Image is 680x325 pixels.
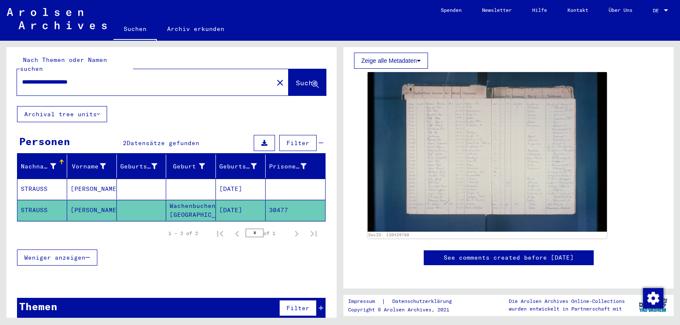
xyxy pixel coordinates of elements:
[219,162,257,171] div: Geburtsdatum
[279,135,317,151] button: Filter
[117,154,167,178] mat-header-cell: Geburtsname
[216,154,266,178] mat-header-cell: Geburtsdatum
[219,160,267,173] div: Geburtsdatum
[157,19,235,39] a: Archiv erkunden
[21,160,67,173] div: Nachname
[269,162,306,171] div: Prisoner #
[272,74,289,91] button: Clear
[127,139,199,147] span: Datensätze gefunden
[348,306,462,314] p: Copyright © Arolsen Archives, 2021
[113,19,157,41] a: Suchen
[275,78,285,88] mat-icon: close
[354,53,428,69] button: Zeige alle Metadaten
[229,225,246,242] button: Previous page
[67,179,117,199] mat-cell: [PERSON_NAME]
[279,300,317,316] button: Filter
[123,139,127,147] span: 2
[168,230,198,237] div: 1 – 2 of 2
[67,154,117,178] mat-header-cell: Vorname
[19,299,57,314] div: Themen
[289,69,326,95] button: Suche
[348,297,382,306] a: Impressum
[269,160,317,173] div: Prisoner #
[216,200,266,221] mat-cell: [DATE]
[17,179,67,199] mat-cell: STRAUSS
[637,294,669,316] img: yv_logo.png
[17,106,107,122] button: Archival tree units
[166,200,216,221] mat-cell: Wachenbuchen b.[GEOGRAPHIC_DATA]
[20,56,107,73] mat-label: Nach Themen oder Namen suchen
[120,160,168,173] div: Geburtsname
[17,154,67,178] mat-header-cell: Nachname
[653,8,662,14] span: DE
[266,154,325,178] mat-header-cell: Prisoner #
[246,229,288,237] div: of 1
[170,160,215,173] div: Geburt‏
[170,162,205,171] div: Geburt‏
[288,225,305,242] button: Next page
[17,249,97,266] button: Weniger anzeigen
[24,254,85,261] span: Weniger anzeigen
[305,225,322,242] button: Last page
[266,200,325,221] mat-cell: 30477
[286,139,309,147] span: Filter
[120,162,158,171] div: Geburtsname
[212,225,229,242] button: First page
[643,288,663,308] img: Zustimmung ändern
[67,200,117,221] mat-cell: [PERSON_NAME]
[21,162,56,171] div: Nachname
[348,297,462,306] div: |
[71,160,116,173] div: Vorname
[509,297,625,305] p: Die Arolsen Archives Online-Collections
[368,233,409,237] a: DocID: 130429760
[7,8,107,29] img: Arolsen_neg.svg
[286,304,309,312] span: Filter
[385,297,462,306] a: Datenschutzerklärung
[509,305,625,313] p: wurden entwickelt in Partnerschaft mit
[17,200,67,221] mat-cell: STRAUSS
[166,154,216,178] mat-header-cell: Geburt‏
[71,162,106,171] div: Vorname
[19,134,70,149] div: Personen
[368,72,607,231] img: 001.jpg
[296,78,317,87] span: Suche
[216,179,266,199] mat-cell: [DATE]
[444,253,574,262] a: See comments created before [DATE]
